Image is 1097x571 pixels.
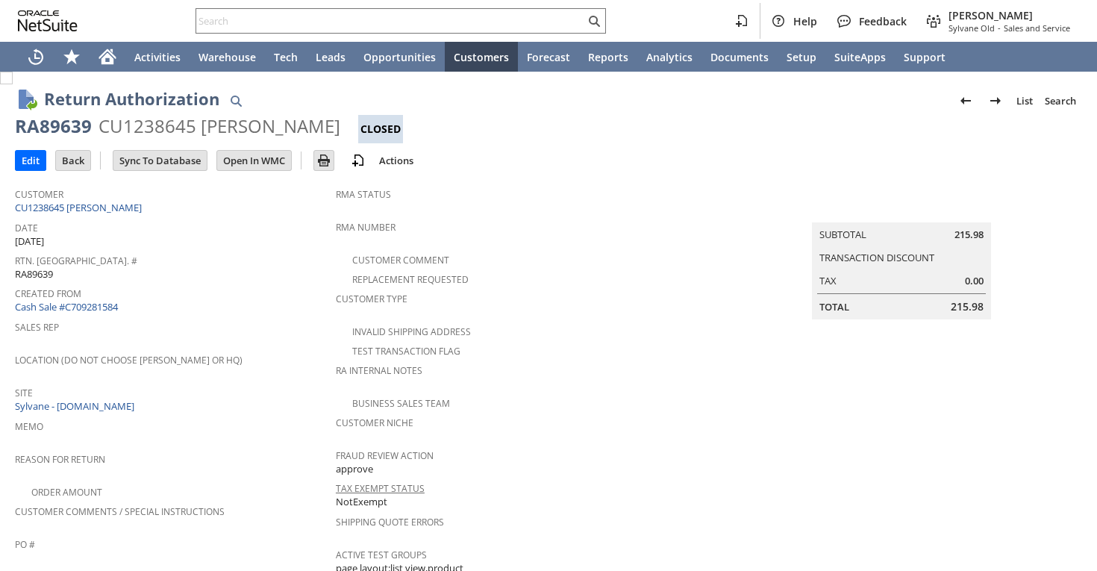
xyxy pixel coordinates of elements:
[819,274,837,287] a: Tax
[948,8,1070,22] span: [PERSON_NAME]
[307,42,354,72] a: Leads
[15,255,137,267] a: Rtn. [GEOGRAPHIC_DATA]. #
[336,482,425,495] a: Tax Exempt Status
[336,188,391,201] a: RMA Status
[44,87,219,111] h1: Return Authorization
[227,92,245,110] img: Quick Find
[18,10,78,31] svg: logo
[819,251,934,264] a: Transaction Discount
[1039,89,1082,113] a: Search
[125,42,190,72] a: Activities
[778,42,825,72] a: Setup
[579,42,637,72] a: Reports
[646,50,693,64] span: Analytics
[948,22,995,34] span: Sylvane Old
[99,48,116,66] svg: Home
[373,154,419,167] a: Actions
[1004,22,1070,34] span: Sales and Service
[834,50,886,64] span: SuiteApps
[15,387,33,399] a: Site
[15,300,118,313] a: Cash Sale #C709281584
[352,273,469,286] a: Replacement Requested
[90,42,125,72] a: Home
[825,42,895,72] a: SuiteApps
[819,228,866,241] a: Subtotal
[31,486,102,499] a: Order Amount
[27,48,45,66] svg: Recent Records
[445,42,518,72] a: Customers
[701,42,778,72] a: Documents
[16,151,46,170] input: Edit
[336,364,422,377] a: RA Internal Notes
[787,50,816,64] span: Setup
[314,151,334,170] input: Print
[812,199,991,222] caption: Summary
[358,115,403,143] div: Closed
[527,50,570,64] span: Forecast
[336,462,373,476] span: approve
[15,505,225,518] a: Customer Comments / Special Instructions
[1010,89,1039,113] a: List
[454,50,509,64] span: Customers
[965,274,984,288] span: 0.00
[316,50,346,64] span: Leads
[15,201,146,214] a: CU1238645 [PERSON_NAME]
[15,114,92,138] div: RA89639
[518,42,579,72] a: Forecast
[363,50,436,64] span: Opportunities
[265,42,307,72] a: Tech
[196,12,585,30] input: Search
[15,453,105,466] a: Reason For Return
[957,92,975,110] img: Previous
[352,325,471,338] a: Invalid Shipping Address
[349,152,367,169] img: add-record.svg
[354,42,445,72] a: Opportunities
[951,299,984,314] span: 215.98
[134,50,181,64] span: Activities
[217,151,291,170] input: Open In WMC
[99,114,340,138] div: CU1238645 [PERSON_NAME]
[199,50,256,64] span: Warehouse
[15,321,59,334] a: Sales Rep
[15,222,38,234] a: Date
[859,14,907,28] span: Feedback
[585,12,603,30] svg: Search
[336,293,407,305] a: Customer Type
[793,14,817,28] span: Help
[190,42,265,72] a: Warehouse
[336,549,427,561] a: Active Test Groups
[904,50,946,64] span: Support
[819,300,849,313] a: Total
[315,152,333,169] img: Print
[336,495,387,509] span: NotExempt
[54,42,90,72] div: Shortcuts
[895,42,954,72] a: Support
[15,420,43,433] a: Memo
[56,151,90,170] input: Back
[113,151,207,170] input: Sync To Database
[336,416,413,429] a: Customer Niche
[352,254,449,266] a: Customer Comment
[15,287,81,300] a: Created From
[588,50,628,64] span: Reports
[15,399,138,413] a: Sylvane - [DOMAIN_NAME]
[352,397,450,410] a: Business Sales Team
[274,50,298,64] span: Tech
[15,188,63,201] a: Customer
[336,449,434,462] a: Fraud Review Action
[998,22,1001,34] span: -
[63,48,81,66] svg: Shortcuts
[15,354,243,366] a: Location (Do Not Choose [PERSON_NAME] or HQ)
[710,50,769,64] span: Documents
[637,42,701,72] a: Analytics
[18,42,54,72] a: Recent Records
[336,221,396,234] a: RMA Number
[352,345,460,358] a: Test Transaction Flag
[15,538,35,551] a: PO #
[15,267,53,281] span: RA89639
[15,234,44,249] span: [DATE]
[987,92,1004,110] img: Next
[336,516,444,528] a: Shipping Quote Errors
[954,228,984,242] span: 215.98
